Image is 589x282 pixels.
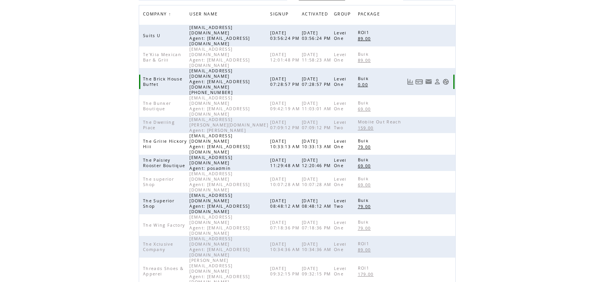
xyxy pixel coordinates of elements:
span: Level One [334,76,347,87]
span: The Superior Shop [143,198,174,209]
a: 79.00 [358,225,375,231]
span: USER NAME [189,9,220,21]
span: [DATE] 07:09:12 PM [302,120,333,130]
a: 89.00 [358,35,375,42]
a: 89.00 [358,246,375,253]
span: 159.00 [358,125,376,131]
a: 159.00 [358,125,378,131]
span: The Wing Factory [143,222,187,228]
span: [DATE] 11:29:48 AM [270,157,302,168]
a: COMPANY↑ [143,12,171,16]
a: 79.00 [358,203,375,210]
span: [EMAIL_ADDRESS][DOMAIN_NAME] Agent: [EMAIL_ADDRESS][DOMAIN_NAME] [189,95,250,117]
span: 79.00 [358,144,373,150]
span: 0.00 [358,82,370,87]
span: The Dwelling Place [143,120,175,130]
span: Te'Kila Mexican Bar & Grill [143,52,181,63]
a: PACKAGE [358,9,384,21]
span: [DATE] 12:01:48 PM [270,52,301,63]
span: 89.00 [358,58,373,63]
span: [DATE] 09:42:19 AM [270,101,302,111]
a: SIGNUP [270,11,290,16]
span: The Paisley Rooster Boutique [143,157,187,168]
a: View Bills [415,79,423,85]
span: The Brick House Buffet [143,76,182,87]
span: [EMAIL_ADDRESS][DOMAIN_NAME] Agent: posadmin [189,155,233,171]
a: ACTIVATED [302,9,332,21]
span: [DATE] 07:18:36 PM [302,220,333,231]
span: [EMAIL_ADDRESS][DOMAIN_NAME] Agent: [EMAIL_ADDRESS][DOMAIN_NAME] [189,193,250,214]
span: [EMAIL_ADDRESS][DOMAIN_NAME] Agent: [EMAIL_ADDRESS][DOMAIN_NAME] [189,214,250,236]
span: [DATE] 03:56:24 PM [270,30,301,41]
a: 0.00 [358,81,372,88]
span: Level One [334,52,347,63]
span: Level One [334,220,347,231]
span: Level One [334,101,347,111]
span: Level One [334,241,347,252]
a: View Profile [434,79,441,85]
span: Bulk [358,219,371,225]
span: [DATE] 08:48:12 AM [270,198,302,209]
span: [EMAIL_ADDRESS][DOMAIN_NAME] Agent: [EMAIL_ADDRESS][DOMAIN_NAME] [PHONE_NUMBER] [189,68,250,95]
span: 69.00 [358,182,373,188]
a: Resend welcome email to this user [425,78,432,85]
span: PACKAGE [358,9,382,21]
span: [DATE] 10:33:13 AM [302,138,334,149]
a: 179.00 [358,271,378,277]
span: ROI1 [358,30,371,35]
span: [DATE] 08:48:12 AM [302,198,334,209]
span: Level One [334,138,347,149]
span: The Grille Hickory Hill [143,138,187,149]
span: Bulk [358,198,371,203]
span: The Xclusive Company [143,241,173,252]
span: [DATE] 10:07:28 AM [270,176,302,187]
span: [DATE] 10:07:28 AM [302,176,334,187]
span: Level One [334,266,347,277]
a: View Usage [407,79,414,85]
span: [DATE] 09:32:15 PM [302,266,333,277]
span: [DATE] 07:18:36 PM [270,220,301,231]
span: [DATE] 11:03:01 AM [302,101,334,111]
a: USER NAME [189,11,220,16]
span: Bulk [358,138,371,144]
span: [DATE] 10:34:36 AM [270,241,302,252]
span: COMPANY [143,9,169,21]
span: Level Two [334,198,347,209]
span: [DATE] 10:33:13 AM [270,138,302,149]
span: [DATE] 11:58:23 AM [302,52,334,63]
span: The superior Shop [143,176,174,187]
span: 79.00 [358,226,373,231]
span: SIGNUP [270,9,290,21]
span: Bulk [358,157,371,162]
a: 69.00 [358,181,375,188]
span: Bulk [358,76,371,81]
span: Level One [334,176,347,187]
span: [DATE] 03:56:24 PM [302,30,333,41]
span: [EMAIL_ADDRESS][DOMAIN_NAME] Agent: [EMAIL_ADDRESS][DOMAIN_NAME] [189,133,250,155]
span: ACTIVATED [302,9,330,21]
span: [DATE] 10:34:36 AM [302,241,334,252]
span: [DATE] 12:20:46 PM [302,157,333,168]
a: 69.00 [358,162,375,169]
span: 179.00 [358,272,376,277]
span: [EMAIL_ADDRESS][DOMAIN_NAME] Agent: [EMAIL_ADDRESS][DOMAIN_NAME] [189,25,250,46]
span: 69.00 [358,106,373,112]
span: GROUP [334,9,353,21]
span: The Bunker Boutique [143,101,171,111]
span: Threads Shoes & Apperel [143,266,184,277]
a: Support [443,79,449,85]
span: Bulk [358,100,371,106]
span: 89.00 [358,247,373,253]
span: Bulk [358,51,371,57]
span: Mobile Out Reach [358,119,403,125]
a: GROUP [334,9,355,21]
a: 79.00 [358,144,375,150]
span: [DATE] 07:09:12 PM [270,120,301,130]
span: Level One [334,30,347,41]
span: 79.00 [358,204,373,209]
a: 89.00 [358,57,375,63]
span: 89.00 [358,36,373,41]
span: [EMAIL_ADDRESS][DOMAIN_NAME] Agent: [EMAIL_ADDRESS][DOMAIN_NAME] [189,46,250,68]
span: [DATE] 07:28:57 PM [302,76,333,87]
span: Level One [334,157,347,168]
